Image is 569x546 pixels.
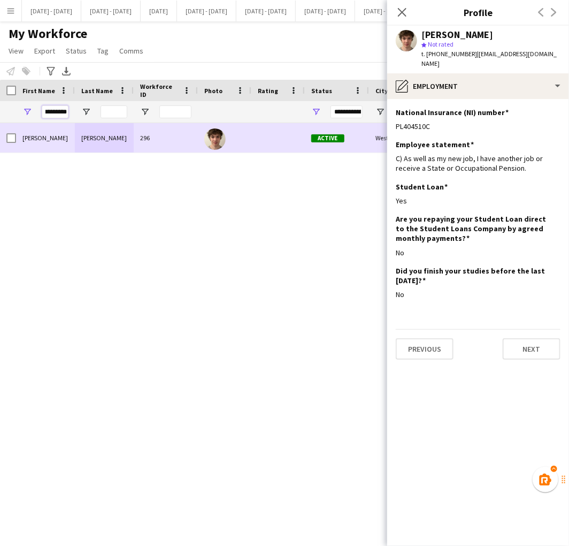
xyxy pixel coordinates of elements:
h3: Employee statement [396,140,474,149]
button: Open Filter Menu [375,107,385,117]
span: Not rated [428,40,453,48]
div: C) As well as my new job, I have another job or receive a State or Occupational Pension. [396,154,560,173]
span: Last Name [81,87,113,95]
a: View [4,44,28,58]
button: Open Filter Menu [22,107,32,117]
span: Status [66,46,87,56]
a: Comms [115,44,148,58]
span: t. [PHONE_NUMBER] [421,50,477,58]
div: PL404510C [396,122,560,131]
div: [PERSON_NAME] [75,123,134,153]
div: [PERSON_NAME] [16,123,75,153]
a: Tag [93,44,113,58]
div: Yes [396,196,560,206]
span: | [EMAIL_ADDRESS][DOMAIN_NAME] [421,50,557,67]
a: Status [61,44,91,58]
h3: Are you repaying your Student Loan direct to the Student Loans Company by agreed monthly payments? [396,214,552,244]
div: [PERSON_NAME] [421,30,493,40]
span: Photo [204,87,222,95]
app-action-btn: Export XLSX [60,65,73,78]
span: Workforce ID [140,82,179,98]
button: Previous [396,338,453,360]
button: [DATE] - [DATE] [81,1,141,21]
span: Export [34,46,55,56]
button: [DATE] - [DATE] [355,1,414,21]
a: Export [30,44,59,58]
h3: Profile [387,5,569,19]
div: No [396,290,560,299]
span: Comms [119,46,143,56]
span: My Workforce [9,26,87,42]
h3: Student Loan [396,182,448,192]
input: Last Name Filter Input [101,105,127,118]
img: Alexander Lester [204,128,226,150]
span: Active [311,134,344,142]
input: First Name Filter Input [42,105,68,118]
span: Tag [97,46,109,56]
input: Workforce ID Filter Input [159,105,191,118]
h3: Did you finish your studies before the last [DATE]? [396,266,552,285]
button: Open Filter Menu [81,107,91,117]
span: Status [311,87,332,95]
app-action-btn: Advanced filters [44,65,57,78]
button: Open Filter Menu [311,107,321,117]
span: First Name [22,87,55,95]
span: City [375,87,388,95]
div: Employment [387,73,569,99]
button: [DATE] - [DATE] [22,1,81,21]
div: No [396,248,560,257]
button: Next [503,338,560,360]
button: [DATE] - [DATE] [296,1,355,21]
button: [DATE] - [DATE] [177,1,236,21]
div: 296 [134,123,198,153]
div: West Malling [369,123,433,153]
span: Rating [258,87,278,95]
span: View [9,46,24,56]
button: Open Filter Menu [140,107,150,117]
h3: National Insurance (NI) number [396,108,509,117]
button: [DATE] [141,1,177,21]
button: [DATE] - [DATE] [236,1,296,21]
